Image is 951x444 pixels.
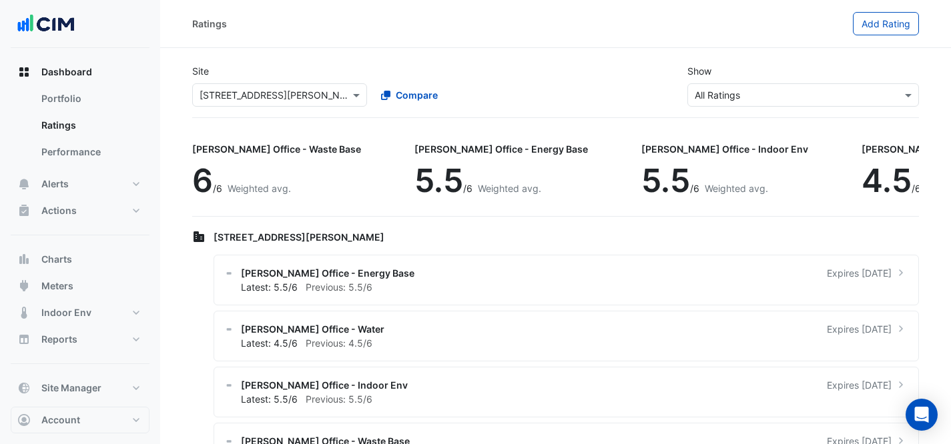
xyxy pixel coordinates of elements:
[192,64,209,78] label: Site
[827,322,892,336] span: Expires [DATE]
[827,266,892,280] span: Expires [DATE]
[17,204,31,217] app-icon: Actions
[241,281,298,293] span: Latest: 5.5/6
[17,65,31,79] app-icon: Dashboard
[241,378,408,392] span: [PERSON_NAME] Office - Indoor Env
[306,281,372,293] span: Previous: 5.5/6
[41,306,91,319] span: Indoor Env
[906,399,938,431] div: Open Intercom Messenger
[306,393,372,405] span: Previous: 5.5/6
[11,246,149,273] button: Charts
[17,306,31,319] app-icon: Indoor Env
[690,183,699,194] span: /6
[228,183,291,194] span: Weighted avg.
[705,183,768,194] span: Weighted avg.
[862,161,912,200] span: 4.5
[241,337,298,349] span: Latest: 4.5/6
[396,88,438,102] span: Compare
[192,161,213,200] span: 6
[41,413,80,427] span: Account
[241,266,414,280] span: [PERSON_NAME] Office - Energy Base
[414,142,588,156] div: [PERSON_NAME] Office - Energy Base
[241,393,298,405] span: Latest: 5.5/6
[192,142,361,156] div: [PERSON_NAME] Office - Waste Base
[641,142,808,156] div: [PERSON_NAME] Office - Indoor Env
[827,378,892,392] span: Expires [DATE]
[912,183,921,194] span: /6
[372,83,446,107] button: Compare
[213,183,222,194] span: /6
[11,59,149,85] button: Dashboard
[11,299,149,326] button: Indoor Env
[306,337,372,349] span: Previous: 4.5/6
[11,197,149,224] button: Actions
[862,18,910,29] span: Add Rating
[641,161,690,200] span: 5.5
[41,204,77,217] span: Actions
[31,139,149,165] a: Performance
[214,231,384,243] span: [STREET_ADDRESS][PERSON_NAME]
[11,85,149,171] div: Dashboard
[17,381,31,395] app-icon: Site Manager
[16,11,76,37] img: Company Logo
[11,407,149,433] button: Account
[241,322,384,336] span: [PERSON_NAME] Office - Water
[41,333,77,346] span: Reports
[31,112,149,139] a: Ratings
[17,253,31,266] app-icon: Charts
[41,253,72,266] span: Charts
[11,375,149,401] button: Site Manager
[478,183,541,194] span: Weighted avg.
[17,279,31,293] app-icon: Meters
[11,273,149,299] button: Meters
[41,65,92,79] span: Dashboard
[192,17,227,31] div: Ratings
[41,381,101,395] span: Site Manager
[41,279,73,293] span: Meters
[463,183,472,194] span: /6
[17,333,31,346] app-icon: Reports
[853,12,919,35] button: Add Rating
[11,326,149,353] button: Reports
[11,171,149,197] button: Alerts
[414,161,463,200] span: 5.5
[687,64,711,78] label: Show
[41,177,69,191] span: Alerts
[17,177,31,191] app-icon: Alerts
[31,85,149,112] a: Portfolio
